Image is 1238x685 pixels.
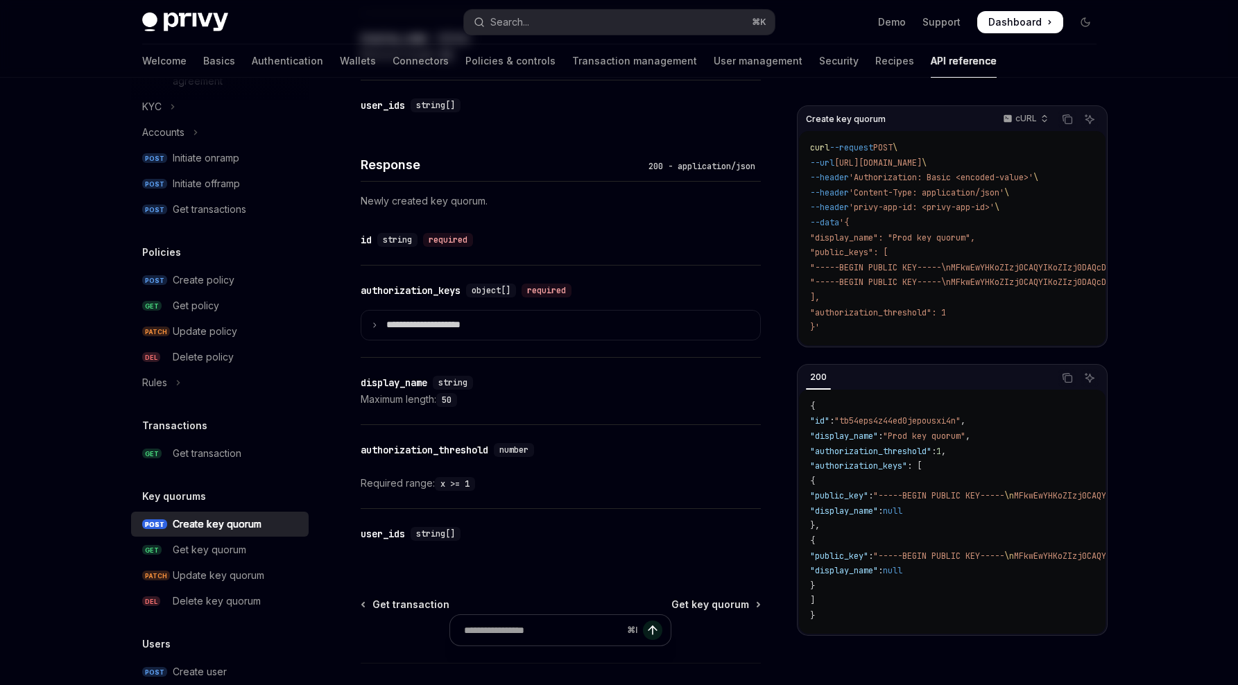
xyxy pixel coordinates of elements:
[810,490,868,501] span: "public_key"
[1033,172,1038,183] span: \
[142,98,162,115] div: KYC
[142,519,167,530] span: POST
[383,234,412,245] span: string
[873,550,1004,562] span: "-----BEGIN PUBLIC KEY-----
[522,284,571,297] div: required
[361,527,405,541] div: user_ids
[131,370,309,395] button: Toggle Rules section
[142,327,170,337] span: PATCH
[131,94,309,119] button: Toggle KYC section
[878,505,883,517] span: :
[873,142,893,153] span: POST
[416,100,455,111] span: string[]
[893,142,897,153] span: \
[142,124,184,141] div: Accounts
[878,565,883,576] span: :
[965,431,970,442] span: ,
[131,563,309,588] a: PATCHUpdate key quorum
[883,505,902,517] span: null
[834,157,922,168] span: [URL][DOMAIN_NAME]
[173,175,240,192] div: Initiate offramp
[941,446,946,457] span: ,
[361,193,761,209] p: Newly created key quorum.
[131,120,309,145] button: Toggle Accounts section
[142,488,206,505] h5: Key quorums
[203,44,235,78] a: Basics
[173,349,234,365] div: Delete policy
[465,44,556,78] a: Policies & controls
[361,391,761,408] div: Maximum length:
[142,244,181,261] h5: Policies
[142,352,160,363] span: DEL
[806,369,831,385] div: 200
[995,107,1054,131] button: cURL
[142,12,228,32] img: dark logo
[810,431,878,442] span: "display_name"
[1074,11,1097,33] button: Toggle dark mode
[436,393,457,407] code: 50
[361,233,372,247] div: id
[142,179,167,189] span: POST
[173,567,264,584] div: Update key quorum
[988,15,1042,29] span: Dashboard
[142,374,167,391] div: Rules
[810,610,815,621] span: }
[438,377,467,388] span: string
[810,580,815,591] span: }
[883,431,965,442] span: "Prod key quorum"
[810,460,907,471] span: "authorization_keys"
[810,217,839,228] span: --data
[1015,113,1037,124] p: cURL
[173,445,241,462] div: Get transaction
[142,667,167,677] span: POST
[142,153,167,164] span: POST
[873,490,1004,501] span: "-----BEGIN PUBLIC KEY-----
[810,505,878,517] span: "display_name"
[849,202,995,213] span: 'privy-app-id: <privy-app-id>'
[173,150,239,166] div: Initiate onramp
[819,44,859,78] a: Security
[361,475,761,492] div: Required range:
[810,322,820,333] span: }'
[142,275,167,286] span: POST
[834,415,961,426] span: "tb54eps4z44ed0jepousxi4n"
[131,345,309,370] a: DELDelete policy
[810,232,975,243] span: "display_name": "Prod key quorum",
[1058,110,1076,128] button: Copy the contents from the code block
[131,319,309,344] a: PATCHUpdate policy
[1081,369,1099,387] button: Ask AI
[1004,550,1014,562] span: \n
[643,159,761,173] div: 200 - application/json
[435,477,475,491] code: x >= 1
[361,443,488,457] div: authorization_threshold
[423,233,473,247] div: required
[995,202,999,213] span: \
[810,142,829,153] span: curl
[883,565,902,576] span: null
[142,449,162,459] span: GET
[340,44,376,78] a: Wallets
[173,297,219,314] div: Get policy
[810,535,815,546] span: {
[839,217,849,228] span: '{
[131,171,309,196] a: POSTInitiate offramp
[490,14,529,31] div: Search...
[142,44,187,78] a: Welcome
[131,293,309,318] a: GETGet policy
[875,44,914,78] a: Recipes
[810,172,849,183] span: --header
[849,187,1004,198] span: 'Content-Type: application/json'
[361,284,461,297] div: authorization_keys
[173,541,246,558] div: Get key quorum
[1081,110,1099,128] button: Ask AI
[878,431,883,442] span: :
[810,202,849,213] span: --header
[416,528,455,539] span: string[]
[936,446,941,457] span: 1
[810,550,868,562] span: "public_key"
[173,664,227,680] div: Create user
[977,11,1063,33] a: Dashboard
[922,157,927,168] span: \
[810,415,829,426] span: "id"
[131,441,309,466] a: GETGet transaction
